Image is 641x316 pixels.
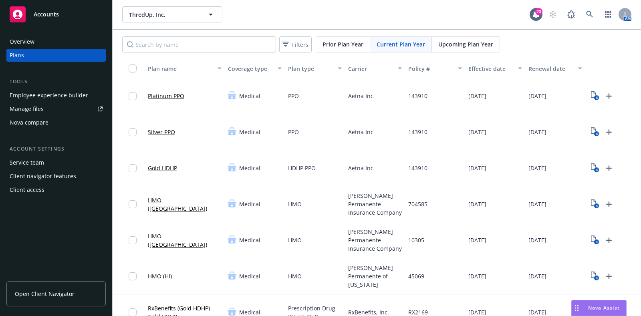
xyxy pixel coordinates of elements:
a: Gold HDHP [148,164,177,172]
span: 143910 [408,164,427,172]
a: Nova compare [6,116,106,129]
input: Toggle Row Selected [129,200,137,208]
button: Nova Assist [571,300,627,316]
span: HMO [288,272,302,280]
span: [DATE] [528,236,546,244]
a: View Plan Documents [589,90,601,103]
div: Drag to move [572,300,582,316]
span: Medical [239,164,260,172]
div: Service team [10,156,44,169]
div: 23 [535,8,542,15]
span: PPO [288,92,299,100]
text: 4 [595,95,597,101]
span: PPO [288,128,299,136]
div: Coverage type [228,64,273,73]
span: [DATE] [468,200,486,208]
button: Plan type [285,59,345,78]
div: Plan name [148,64,213,73]
div: Employee experience builder [10,89,88,102]
span: HMO [288,200,302,208]
span: [DATE] [468,236,486,244]
span: 704585 [408,200,427,208]
a: HMO ([GEOGRAPHIC_DATA]) [148,232,222,249]
span: [PERSON_NAME] Permanente Insurance Company [348,191,402,217]
text: 4 [595,240,597,245]
div: Renewal date [528,64,573,73]
span: Medical [239,272,260,280]
span: Medical [239,200,260,208]
a: Overview [6,35,106,48]
a: View Plan Documents [589,126,601,139]
button: Policy # [405,59,465,78]
span: Aetna Inc [348,92,373,100]
a: HMO ([GEOGRAPHIC_DATA]) [148,196,222,213]
div: Policy # [408,64,453,73]
a: Report a Bug [563,6,579,22]
a: Upload Plan Documents [603,198,615,211]
span: [DATE] [468,128,486,136]
span: Medical [239,92,260,100]
span: [DATE] [528,128,546,136]
a: Upload Plan Documents [603,270,615,283]
span: [DATE] [528,200,546,208]
input: Toggle Row Selected [129,92,137,100]
text: 4 [595,131,597,137]
div: Nova compare [10,116,48,129]
span: 143910 [408,128,427,136]
span: [PERSON_NAME] Permanente of [US_STATE] [348,264,402,289]
span: 10305 [408,236,424,244]
a: Employee experience builder [6,89,106,102]
span: Upcoming Plan Year [438,40,493,48]
span: Medical [239,236,260,244]
text: 4 [595,167,597,173]
button: Renewal date [525,59,585,78]
div: Tools [6,78,106,86]
div: Plans [10,49,24,62]
text: 4 [595,203,597,209]
a: Silver PPO [148,128,175,136]
input: Toggle Row Selected [129,128,137,136]
a: Start snowing [545,6,561,22]
span: Nova Assist [588,304,620,311]
span: Current Plan Year [377,40,425,48]
input: Toggle Row Selected [129,236,137,244]
text: 4 [595,276,597,281]
div: Plan type [288,64,333,73]
button: Effective date [465,59,525,78]
a: Upload Plan Documents [603,162,615,175]
span: Accounts [34,11,59,18]
a: Accounts [6,3,106,26]
a: HMO (HI) [148,272,172,280]
span: [DATE] [528,92,546,100]
span: Filters [292,40,308,49]
div: Client navigator features [10,170,76,183]
a: Client navigator features [6,170,106,183]
a: Service team [6,156,106,169]
a: Platinum PPO [148,92,184,100]
button: Coverage type [225,59,285,78]
a: Upload Plan Documents [603,126,615,139]
span: Open Client Navigator [15,290,75,298]
span: Medical [239,128,260,136]
a: Upload Plan Documents [603,90,615,103]
input: Toggle Row Selected [129,272,137,280]
a: Plans [6,49,106,62]
span: Prior Plan Year [323,40,363,48]
span: Filters [281,39,310,50]
input: Select all [129,64,137,72]
a: Switch app [600,6,616,22]
a: Client access [6,183,106,196]
span: Aetna Inc [348,164,373,172]
div: Overview [10,35,34,48]
a: Manage files [6,103,106,115]
span: [PERSON_NAME] Permanente Insurance Company [348,227,402,253]
div: Carrier [348,64,393,73]
input: Toggle Row Selected [129,164,137,172]
span: HDHP PPO [288,164,316,172]
button: Filters [279,36,312,52]
a: Upload Plan Documents [603,234,615,247]
span: [DATE] [468,92,486,100]
a: View Plan Documents [589,270,601,283]
button: ThredUp, Inc. [122,6,222,22]
a: View Plan Documents [589,198,601,211]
